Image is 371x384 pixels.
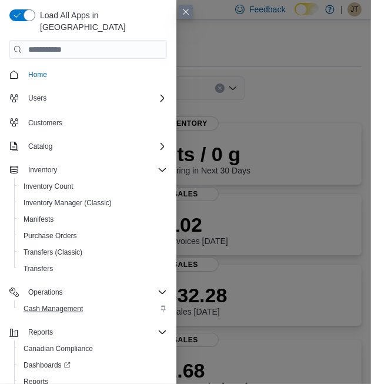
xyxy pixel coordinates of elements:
[24,163,62,177] button: Inventory
[28,118,62,128] span: Customers
[19,179,167,193] span: Inventory Count
[19,196,167,210] span: Inventory Manager (Classic)
[24,285,167,299] span: Operations
[24,264,53,273] span: Transfers
[19,229,167,243] span: Purchase Orders
[24,325,167,339] span: Reports
[19,358,167,372] span: Dashboards
[24,116,67,130] a: Customers
[24,163,167,177] span: Inventory
[24,115,167,129] span: Customers
[35,9,167,33] span: Load All Apps in [GEOGRAPHIC_DATA]
[5,66,172,83] button: Home
[24,248,82,257] span: Transfers (Classic)
[24,67,167,82] span: Home
[19,179,78,193] a: Inventory Count
[14,261,172,277] button: Transfers
[5,324,172,340] button: Reports
[24,344,93,353] span: Canadian Compliance
[28,165,57,175] span: Inventory
[19,358,75,372] a: Dashboards
[19,229,82,243] a: Purchase Orders
[24,139,57,153] button: Catalog
[24,360,71,370] span: Dashboards
[24,215,54,224] span: Manifests
[14,228,172,244] button: Purchase Orders
[179,5,193,19] button: Close this dialog
[24,182,73,191] span: Inventory Count
[28,328,53,337] span: Reports
[19,245,167,259] span: Transfers (Classic)
[14,211,172,228] button: Manifests
[14,340,172,357] button: Canadian Compliance
[19,196,116,210] a: Inventory Manager (Classic)
[24,139,167,153] span: Catalog
[14,357,172,373] a: Dashboards
[19,262,167,276] span: Transfers
[19,302,88,316] a: Cash Management
[19,342,167,356] span: Canadian Compliance
[28,94,46,103] span: Users
[5,138,172,155] button: Catalog
[14,300,172,317] button: Cash Management
[28,288,63,297] span: Operations
[28,142,52,151] span: Catalog
[5,90,172,106] button: Users
[24,91,51,105] button: Users
[24,198,112,208] span: Inventory Manager (Classic)
[19,212,167,226] span: Manifests
[24,91,167,105] span: Users
[19,212,58,226] a: Manifests
[24,285,68,299] button: Operations
[19,262,58,276] a: Transfers
[24,304,83,313] span: Cash Management
[24,68,52,82] a: Home
[24,231,77,241] span: Purchase Orders
[19,302,167,316] span: Cash Management
[24,325,58,339] button: Reports
[19,342,98,356] a: Canadian Compliance
[14,178,172,195] button: Inventory Count
[5,162,172,178] button: Inventory
[14,195,172,211] button: Inventory Manager (Classic)
[14,244,172,261] button: Transfers (Classic)
[5,113,172,131] button: Customers
[19,245,87,259] a: Transfers (Classic)
[5,284,172,300] button: Operations
[28,70,47,79] span: Home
